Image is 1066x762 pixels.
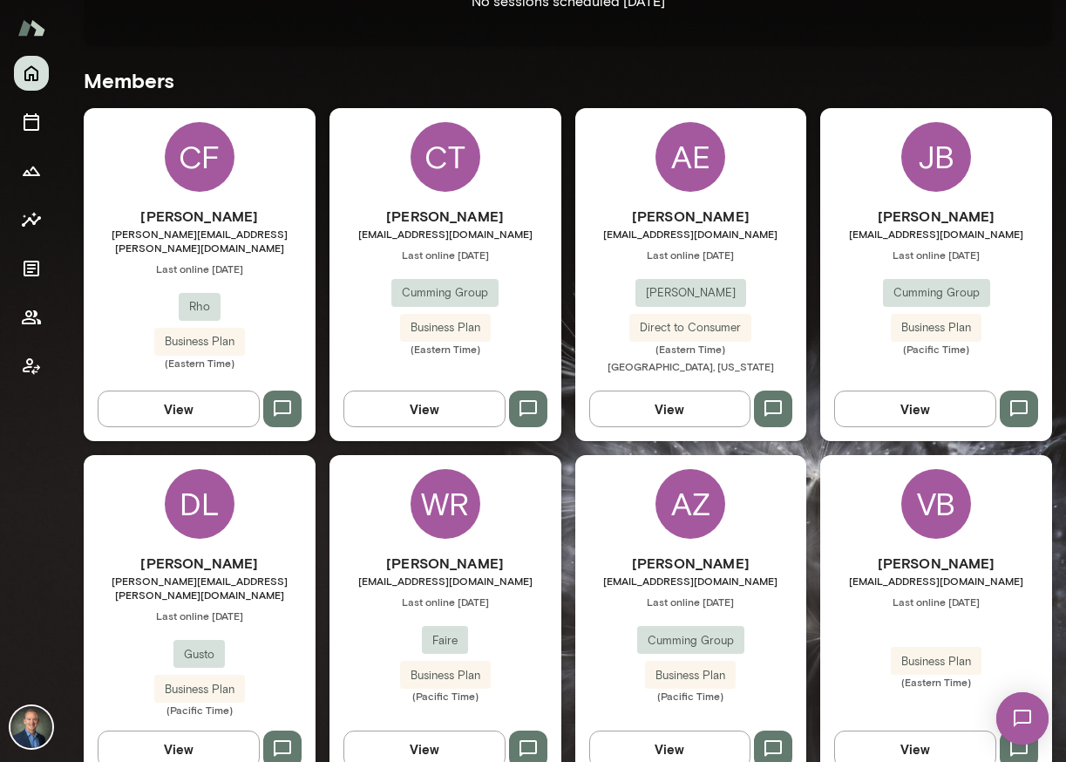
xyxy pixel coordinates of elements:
span: (Eastern Time) [820,675,1052,689]
div: DL [165,469,234,539]
span: (Pacific Time) [820,342,1052,356]
span: Cumming Group [391,284,499,302]
span: Last online [DATE] [84,262,316,276]
div: CT [411,122,480,192]
span: [EMAIL_ADDRESS][DOMAIN_NAME] [820,227,1052,241]
button: View [343,391,506,427]
span: [PERSON_NAME][EMAIL_ADDRESS][PERSON_NAME][DOMAIN_NAME] [84,574,316,602]
img: Michael Alden [10,706,52,748]
span: [PERSON_NAME] [635,284,746,302]
span: Last online [DATE] [329,248,561,262]
div: CF [165,122,234,192]
h6: [PERSON_NAME] [575,553,807,574]
div: AZ [655,469,725,539]
span: Gusto [173,646,225,663]
button: View [98,391,260,427]
h6: [PERSON_NAME] [575,206,807,227]
span: Last online [DATE] [575,595,807,609]
span: [EMAIL_ADDRESS][DOMAIN_NAME] [820,574,1052,588]
span: (Eastern Time) [329,342,561,356]
span: [EMAIL_ADDRESS][DOMAIN_NAME] [329,574,561,588]
span: Last online [DATE] [820,248,1052,262]
div: VB [901,469,971,539]
h6: [PERSON_NAME] [329,206,561,227]
span: Business Plan [645,667,736,684]
span: [EMAIL_ADDRESS][DOMAIN_NAME] [575,574,807,588]
span: Business Plan [400,667,491,684]
h6: [PERSON_NAME] [820,206,1052,227]
span: Faire [422,632,468,650]
button: Client app [14,349,49,384]
span: Last online [DATE] [575,248,807,262]
span: Business Plan [154,333,245,350]
span: Last online [DATE] [820,595,1052,609]
button: View [834,391,996,427]
div: JB [901,122,971,192]
span: Last online [DATE] [329,595,561,609]
h6: [PERSON_NAME] [820,553,1052,574]
div: WR [411,469,480,539]
span: (Pacific Time) [329,689,561,703]
span: (Pacific Time) [575,689,807,703]
span: Cumming Group [883,284,990,302]
div: AE [655,122,725,192]
button: Documents [14,251,49,286]
span: (Pacific Time) [84,703,316,717]
h6: [PERSON_NAME] [329,553,561,574]
span: Rho [179,298,221,316]
span: Business Plan [400,319,491,337]
button: View [589,391,751,427]
span: Direct to Consumer [629,319,751,337]
span: (Eastern Time) [575,342,807,356]
button: Members [14,300,49,335]
span: Business Plan [891,319,981,337]
span: [EMAIL_ADDRESS][DOMAIN_NAME] [575,227,807,241]
img: Mento [17,11,45,44]
button: Insights [14,202,49,237]
span: [PERSON_NAME][EMAIL_ADDRESS][PERSON_NAME][DOMAIN_NAME] [84,227,316,255]
span: (Eastern Time) [84,356,316,370]
span: Last online [DATE] [84,609,316,623]
span: Business Plan [154,681,245,698]
h6: [PERSON_NAME] [84,553,316,574]
h6: [PERSON_NAME] [84,206,316,227]
button: Sessions [14,105,49,139]
span: Business Plan [891,653,981,670]
span: Cumming Group [637,632,744,650]
button: Growth Plan [14,153,49,188]
h5: Members [84,66,1052,94]
span: [EMAIL_ADDRESS][DOMAIN_NAME] [329,227,561,241]
span: [GEOGRAPHIC_DATA], [US_STATE] [608,360,774,372]
button: Home [14,56,49,91]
